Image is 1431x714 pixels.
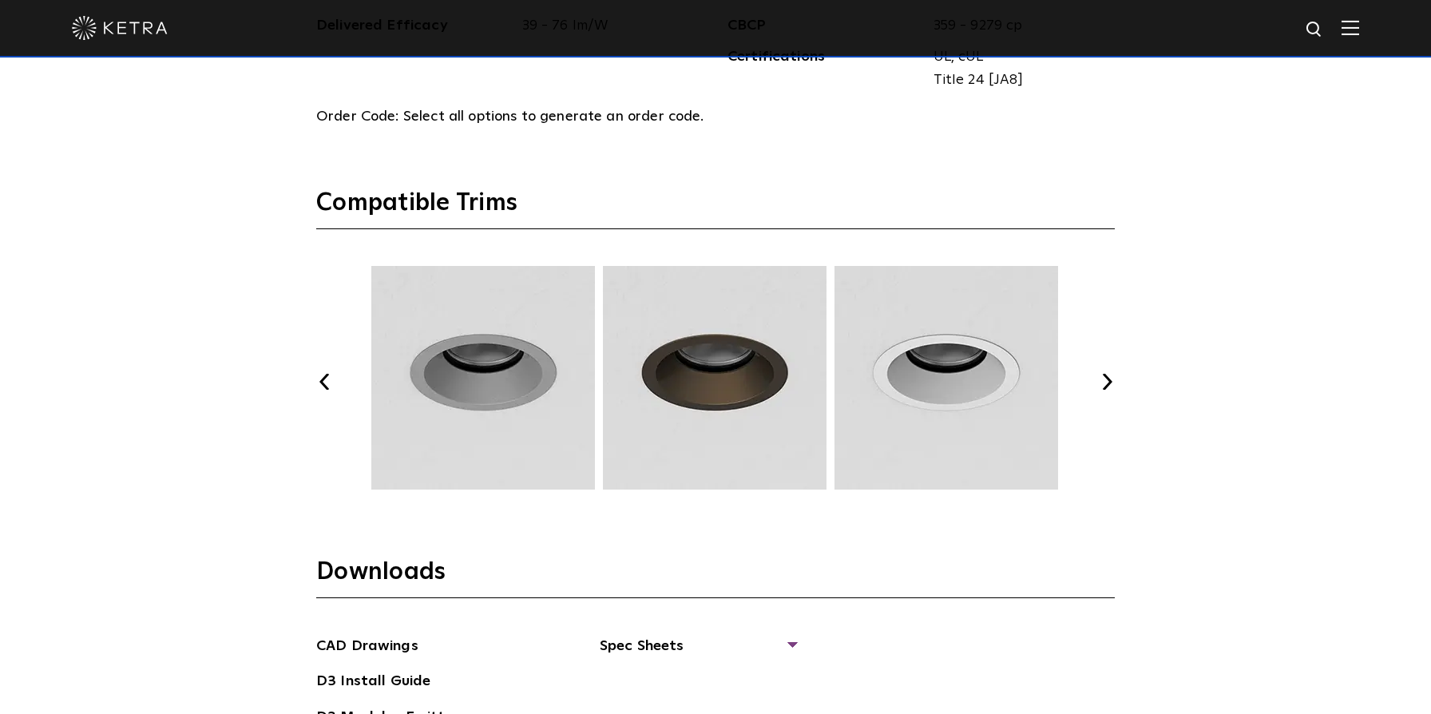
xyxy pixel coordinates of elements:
[1099,374,1115,390] button: Next
[403,109,704,124] span: Select all options to generate an order code.
[72,16,168,40] img: ketra-logo-2019-white
[369,266,597,490] img: TRM003.webp
[316,670,430,696] a: D3 Install Guide
[600,635,795,670] span: Spec Sheets
[601,266,829,490] img: TRM004.webp
[1305,20,1325,40] img: search icon
[832,266,1060,490] img: TRM005.webp
[316,557,1115,598] h3: Downloads
[1342,20,1359,35] img: Hamburger%20Nav.svg
[316,188,1115,229] h3: Compatible Trims
[727,46,922,92] span: Certifications
[934,69,1104,92] span: Title 24 [JA8]
[316,635,418,660] a: CAD Drawings
[316,109,399,124] span: Order Code:
[316,374,332,390] button: Previous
